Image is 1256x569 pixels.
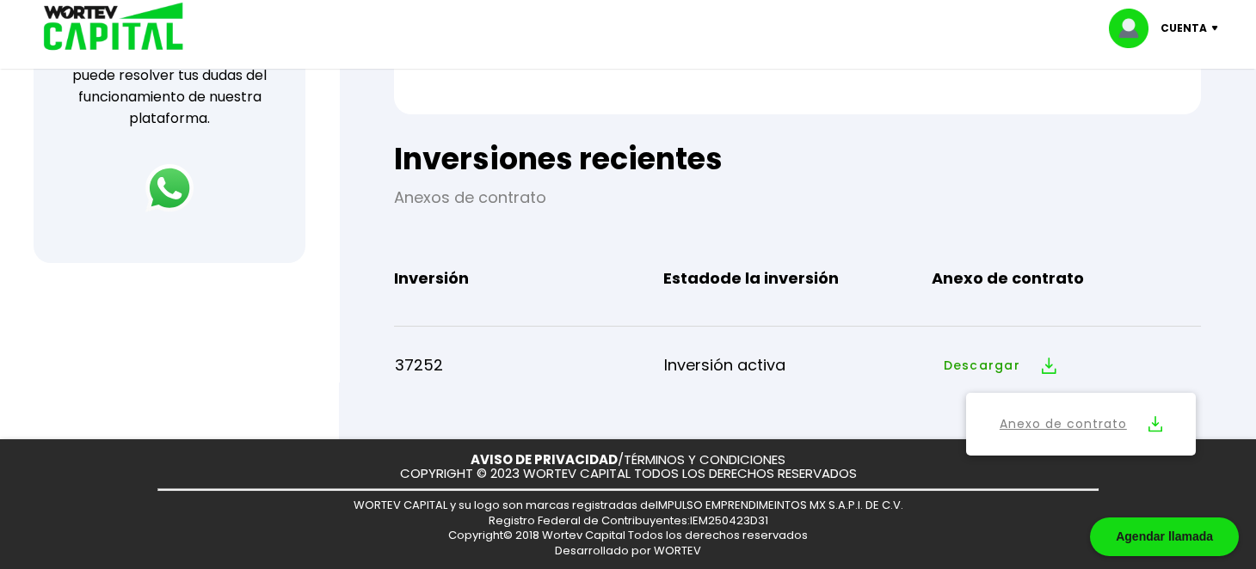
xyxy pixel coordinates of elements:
[1042,358,1056,374] img: descarga
[932,266,1084,291] b: Anexo de contrato
[471,453,785,468] p: /
[1207,26,1230,31] img: icon-down
[1109,9,1161,48] img: profile-image
[1090,517,1239,556] div: Agendar llamada
[471,450,618,468] a: AVISO DE PRIVACIDAD
[394,266,469,291] b: Inversión
[974,401,1188,448] button: Anexo de contrato
[400,467,857,481] p: COPYRIGHT © 2023 WORTEV CAPITAL TODOS LOS DERECHOS RESERVADOS
[944,357,1020,375] a: Descargar
[663,266,839,291] b: Estado
[664,352,933,378] p: Inversión activa
[394,142,1201,176] h2: Inversiones recientes
[145,164,194,212] img: logos_whatsapp-icon.242b2217.svg
[555,542,701,559] span: Desarrollado por WORTEV
[624,450,785,468] a: TÉRMINOS Y CONDICIONES
[1161,15,1207,41] p: Cuenta
[489,512,768,529] span: Registro Federal de Contribuyentes: IEM250423D31
[448,527,808,543] span: Copyright© 2018 Wortev Capital Todos los derechos reservados
[720,267,839,289] b: de la inversión
[394,187,546,208] a: Anexos de contrato
[1000,413,1127,435] a: Anexo de contrato
[395,352,663,378] p: 37252
[56,43,282,129] p: Uno de nuestros especialistas puede resolver tus dudas del funcionamiento de nuestra plataforma.
[354,497,903,513] span: WORTEV CAPITAL y su logo son marcas registradas de IMPULSO EMPRENDIMEINTOS MX S.A.P.I. DE C.V.
[934,347,1066,384] button: Descargar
